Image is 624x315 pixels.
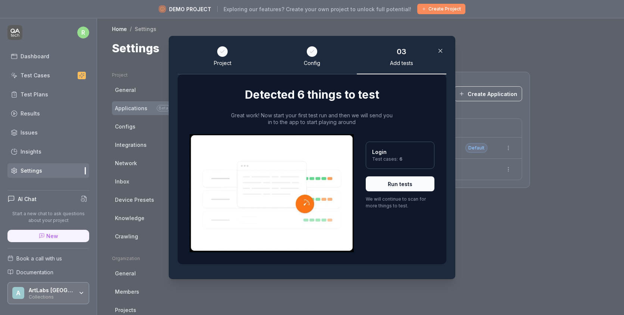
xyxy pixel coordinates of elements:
[397,46,406,57] div: 03
[214,60,231,67] div: Project
[398,156,402,162] span: 6
[434,45,446,57] button: Close Modal
[372,156,428,163] div: Test cases:
[190,86,434,103] h2: Detected 6 things to test
[366,176,434,191] button: Run tests
[304,60,320,67] div: Config
[366,196,434,209] div: We will continue to scan for more things to test.
[372,148,428,156] div: Login
[230,112,393,125] div: Great work! Now start your first test run and then we will send you in to the app to start playin...
[390,60,413,67] div: Add tests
